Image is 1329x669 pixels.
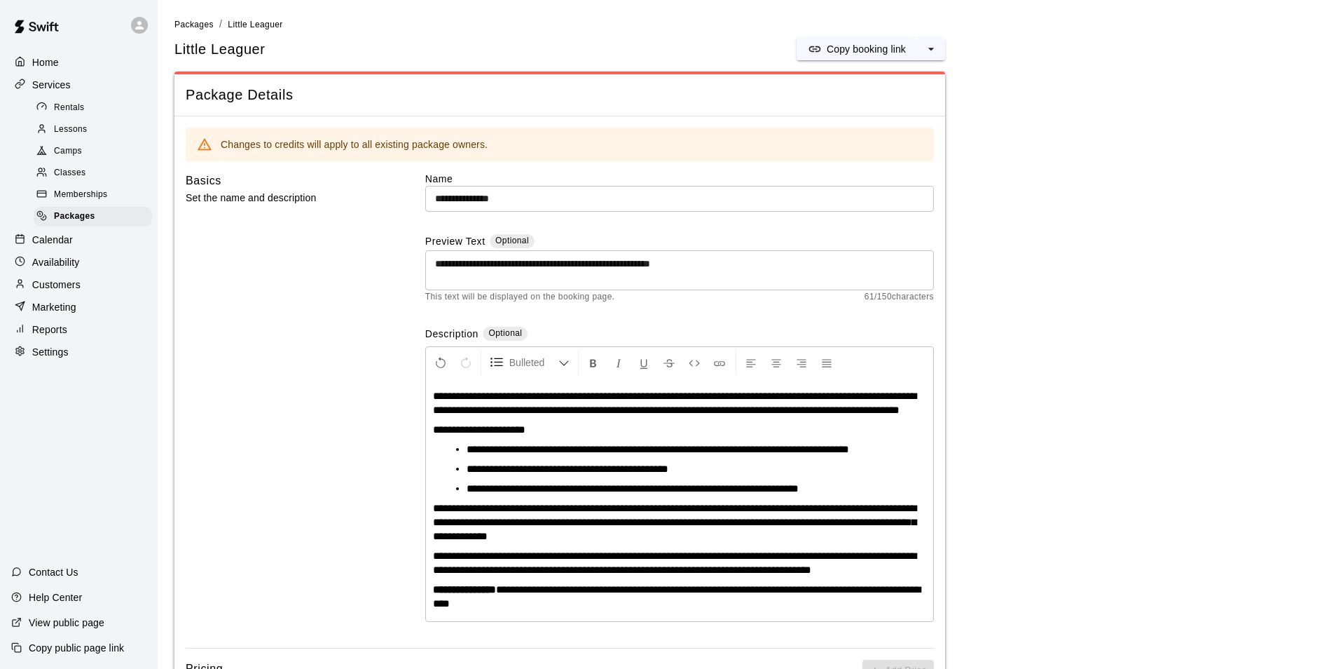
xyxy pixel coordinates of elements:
[29,590,82,604] p: Help Center
[221,132,488,157] div: Changes to credits will apply to all existing package owners.
[682,350,706,375] button: Insert Code
[11,297,146,318] a: Marketing
[34,163,152,183] div: Classes
[54,188,107,202] span: Memberships
[29,616,104,630] p: View public page
[174,18,214,29] a: Packages
[790,350,813,375] button: Right Align
[488,328,522,338] span: Optional
[11,319,146,340] a: Reports
[32,323,67,337] p: Reports
[32,345,69,359] p: Settings
[32,300,76,314] p: Marketing
[54,123,88,137] span: Lessons
[11,52,146,73] a: Home
[32,55,59,69] p: Home
[219,17,222,32] li: /
[764,350,788,375] button: Center Align
[454,350,478,375] button: Redo
[228,20,282,29] span: Little Leaguer
[34,119,158,140] a: Lessons
[34,184,158,206] a: Memberships
[29,641,124,655] p: Copy public page link
[632,350,656,375] button: Format Underline
[11,274,146,295] a: Customers
[11,252,146,273] a: Availability
[708,350,731,375] button: Insert Link
[607,350,631,375] button: Format Italics
[32,278,81,292] p: Customers
[34,185,152,205] div: Memberships
[34,142,152,161] div: Camps
[11,342,146,363] a: Settings
[425,327,478,343] label: Description
[186,86,934,104] span: Package Details
[34,163,158,184] a: Classes
[32,255,80,269] p: Availability
[32,78,71,92] p: Services
[917,38,945,60] button: select merge strategy
[797,38,917,60] button: Copy booking link
[54,166,85,180] span: Classes
[34,141,158,163] a: Camps
[34,98,152,118] div: Rentals
[54,144,82,158] span: Camps
[739,350,763,375] button: Left Align
[827,42,906,56] p: Copy booking link
[865,290,934,304] span: 61 / 150 characters
[174,17,1312,32] nav: breadcrumb
[174,20,214,29] span: Packages
[797,38,945,60] div: split button
[34,120,152,140] div: Lessons
[581,350,605,375] button: Format Bold
[174,40,266,59] h5: Little Leaguer
[186,172,221,190] h6: Basics
[657,350,681,375] button: Format Strikethrough
[429,350,453,375] button: Undo
[29,565,78,579] p: Contact Us
[509,356,558,370] span: Bulleted List
[34,207,152,227] div: Packages
[815,350,839,375] button: Justify Align
[54,101,85,115] span: Rentals
[425,290,615,304] span: This text will be displayed on the booking page.
[484,350,575,375] button: Formatting Options
[425,172,934,186] label: Name
[186,189,380,207] p: Set the name and description
[34,206,158,228] a: Packages
[11,229,146,250] a: Calendar
[34,97,158,119] a: Rentals
[54,210,95,224] span: Packages
[32,233,73,247] p: Calendar
[425,234,486,250] label: Preview Text
[495,236,529,245] span: Optional
[11,74,146,95] a: Services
